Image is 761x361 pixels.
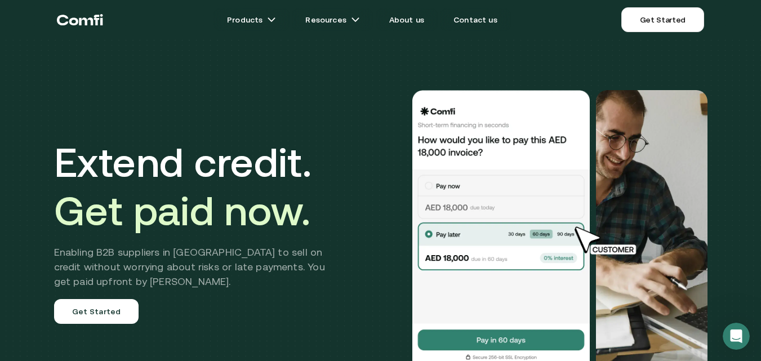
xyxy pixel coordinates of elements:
img: arrow icons [267,15,276,24]
img: cursor [567,225,649,256]
h1: Extend credit. [54,138,342,235]
a: Return to the top of the Comfi home page [57,3,103,37]
a: About us [376,8,438,31]
a: Productsarrow icons [213,8,290,31]
iframe: Intercom live chat [723,323,750,350]
img: arrow icons [351,15,360,24]
a: Get Started [621,7,704,32]
a: Get Started [54,299,139,324]
a: Contact us [440,8,511,31]
span: Get paid now. [54,188,311,234]
h2: Enabling B2B suppliers in [GEOGRAPHIC_DATA] to sell on credit without worrying about risks or lat... [54,245,342,289]
a: Resourcesarrow icons [292,8,373,31]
